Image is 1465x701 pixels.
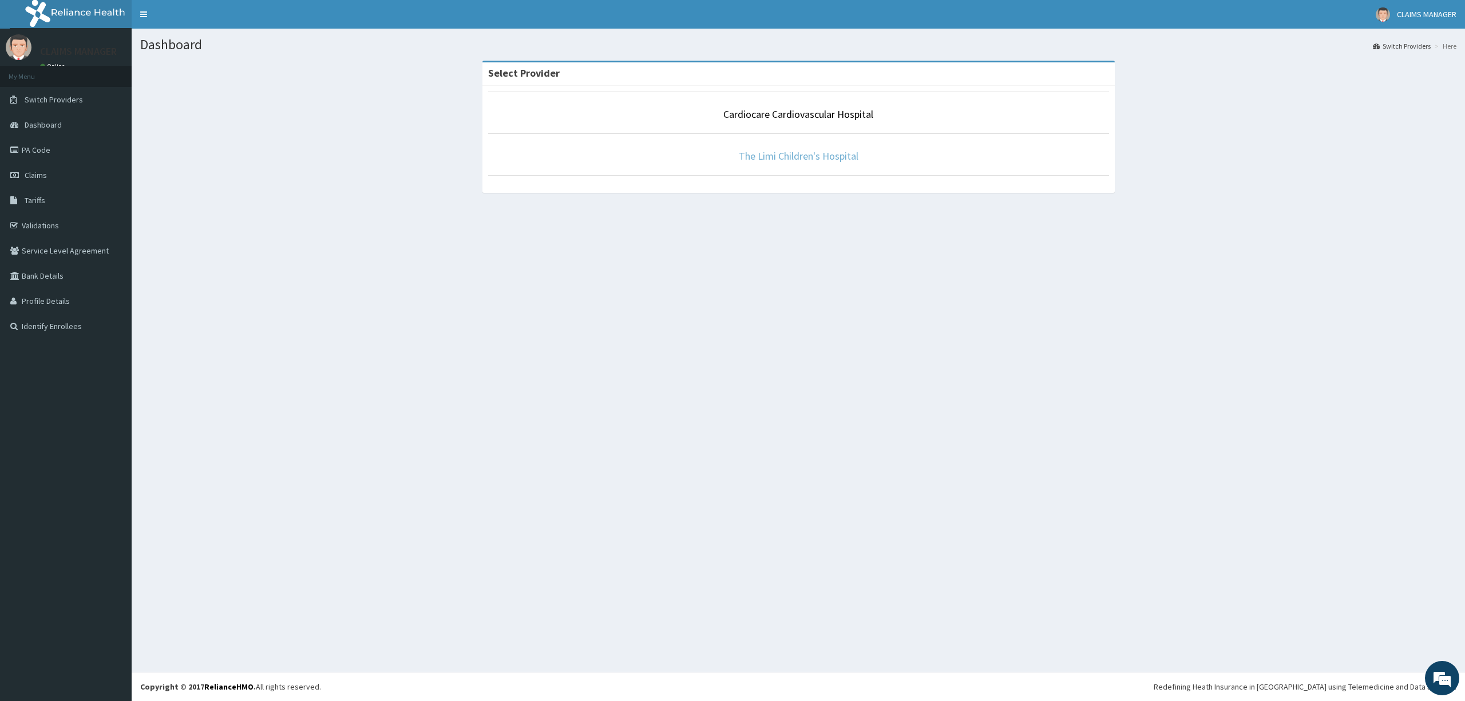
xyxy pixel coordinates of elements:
a: RelianceHMO [204,682,254,692]
img: User Image [6,34,31,60]
span: Tariffs [25,195,45,205]
img: User Image [1376,7,1390,22]
a: Cardiocare Cardiovascular Hospital [723,108,873,121]
span: Claims [25,170,47,180]
strong: Select Provider [488,66,560,80]
h1: Dashboard [140,37,1456,52]
span: Switch Providers [25,94,83,105]
li: Here [1432,41,1456,51]
strong: Copyright © 2017 . [140,682,256,692]
div: Redefining Heath Insurance in [GEOGRAPHIC_DATA] using Telemedicine and Data Science! [1154,681,1456,692]
a: Online [40,62,68,70]
a: Switch Providers [1373,41,1431,51]
span: CLAIMS MANAGER [1397,9,1456,19]
footer: All rights reserved. [132,672,1465,701]
p: CLAIMS MANAGER [40,46,117,57]
span: Dashboard [25,120,62,130]
a: The Limi Children's Hospital [739,149,858,163]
